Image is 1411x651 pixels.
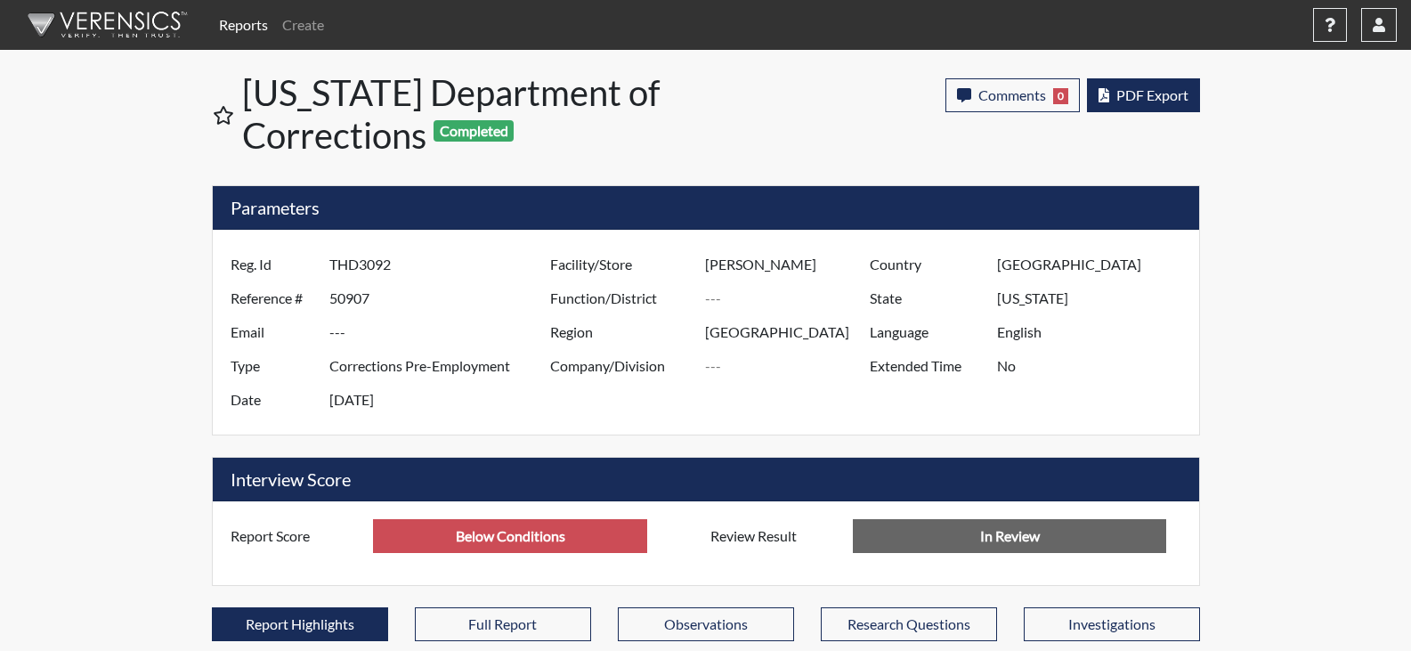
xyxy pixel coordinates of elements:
span: Comments [978,86,1046,103]
label: Facility/Store [537,248,706,281]
input: --- [997,248,1194,281]
label: Extended Time [856,349,997,383]
input: --- [329,281,555,315]
input: --- [997,315,1194,349]
input: --- [705,248,874,281]
input: --- [705,349,874,383]
button: Report Highlights [212,607,388,641]
input: --- [329,383,555,417]
button: Observations [618,607,794,641]
label: Reg. Id [217,248,329,281]
input: --- [373,519,647,553]
input: --- [997,281,1194,315]
span: Completed [434,120,514,142]
label: Review Result [697,519,854,553]
label: Language [856,315,997,349]
label: Email [217,315,329,349]
h5: Interview Score [213,458,1199,501]
a: Reports [212,7,275,43]
label: Reference # [217,281,329,315]
span: PDF Export [1116,86,1188,103]
button: Full Report [415,607,591,641]
label: Company/Division [537,349,706,383]
input: --- [997,349,1194,383]
input: --- [705,281,874,315]
button: PDF Export [1087,78,1200,112]
label: State [856,281,997,315]
input: No Decision [853,519,1166,553]
button: Comments0 [945,78,1080,112]
input: --- [329,248,555,281]
a: Create [275,7,331,43]
label: Function/District [537,281,706,315]
label: Report Score [217,519,374,553]
h5: Parameters [213,186,1199,230]
h1: [US_STATE] Department of Corrections [242,71,708,157]
label: Date [217,383,329,417]
input: --- [329,349,555,383]
span: 0 [1053,88,1068,104]
label: Type [217,349,329,383]
button: Research Questions [821,607,997,641]
input: --- [705,315,874,349]
label: Region [537,315,706,349]
label: Country [856,248,997,281]
button: Investigations [1024,607,1200,641]
input: --- [329,315,555,349]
